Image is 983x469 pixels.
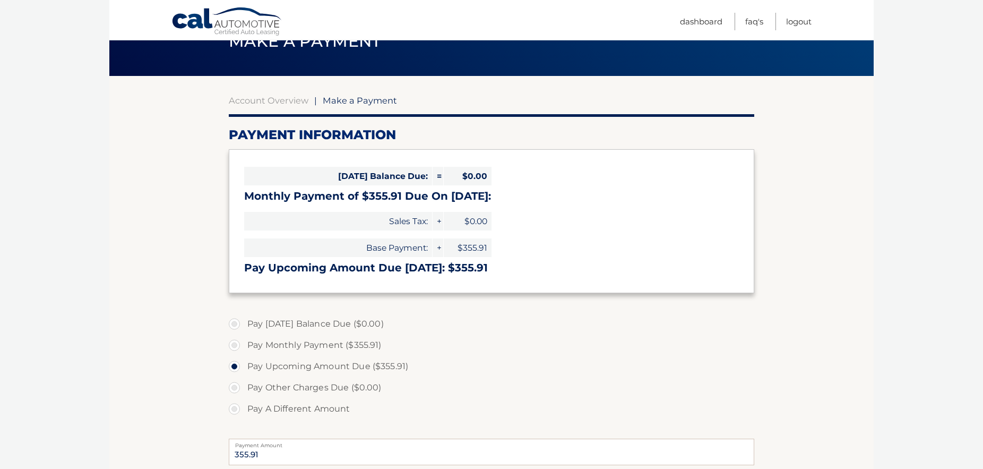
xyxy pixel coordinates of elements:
span: = [433,167,443,185]
label: Pay A Different Amount [229,398,754,420]
a: Account Overview [229,95,308,106]
h3: Monthly Payment of $355.91 Due On [DATE]: [244,190,739,203]
span: + [433,238,443,257]
a: Logout [786,13,812,30]
span: Make a Payment [229,31,381,51]
span: Make a Payment [323,95,397,106]
span: $0.00 [444,212,491,231]
label: Pay [DATE] Balance Due ($0.00) [229,313,754,335]
label: Pay Other Charges Due ($0.00) [229,377,754,398]
input: Payment Amount [229,439,754,465]
label: Pay Upcoming Amount Due ($355.91) [229,356,754,377]
span: Sales Tax: [244,212,432,231]
span: + [433,212,443,231]
a: Dashboard [680,13,722,30]
span: $355.91 [444,238,491,257]
label: Payment Amount [229,439,754,447]
span: | [314,95,317,106]
span: Base Payment: [244,238,432,257]
label: Pay Monthly Payment ($355.91) [229,335,754,356]
a: FAQ's [745,13,763,30]
span: [DATE] Balance Due: [244,167,432,185]
h3: Pay Upcoming Amount Due [DATE]: $355.91 [244,261,739,275]
a: Cal Automotive [171,7,283,38]
h2: Payment Information [229,127,754,143]
span: $0.00 [444,167,491,185]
